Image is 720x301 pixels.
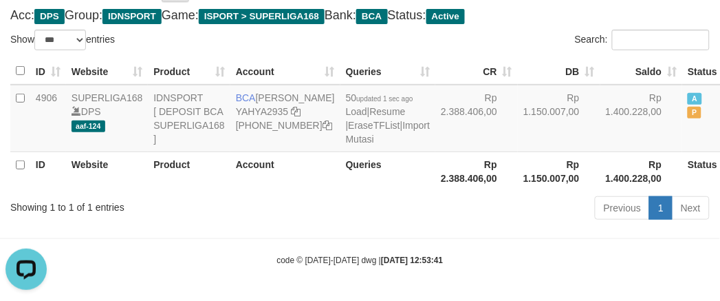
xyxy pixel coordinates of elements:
[518,58,600,85] th: DB: activate to sort column ascending
[10,30,115,50] label: Show entries
[323,120,332,131] a: Copy 4062301272 to clipboard
[230,152,340,191] th: Account
[346,92,430,145] span: | | |
[381,256,443,265] strong: [DATE] 12:53:41
[688,93,701,105] span: Active
[435,58,518,85] th: CR: activate to sort column ascending
[30,85,66,152] td: 4906
[435,152,518,191] th: Rp 2.388.406,00
[148,85,230,152] td: IDNSPORT [ DEPOSIT BCA SUPERLIGA168 ]
[346,120,430,145] a: Import Mutasi
[148,152,230,191] th: Product
[600,85,683,152] td: Rp 1.400.228,00
[199,9,325,24] span: ISPORT > SUPERLIGA168
[230,85,340,152] td: [PERSON_NAME] [PHONE_NUMBER]
[10,9,710,23] h4: Acc: Group: Game: Bank: Status:
[518,85,600,152] td: Rp 1.150.007,00
[66,58,149,85] th: Website: activate to sort column ascending
[34,9,65,24] span: DPS
[688,107,701,118] span: Paused
[230,58,340,85] th: Account: activate to sort column ascending
[236,106,289,117] a: YAHYA2935
[672,196,710,220] a: Next
[30,58,66,85] th: ID: activate to sort column ascending
[34,30,86,50] select: Showentries
[518,152,600,191] th: Rp 1.150.007,00
[340,58,435,85] th: Queries: activate to sort column ascending
[10,195,290,214] div: Showing 1 to 1 of 1 entries
[346,106,367,117] a: Load
[426,9,466,24] span: Active
[72,121,105,132] span: aaf-124
[30,152,66,191] th: ID
[6,6,47,47] button: Open LiveChat chat widget
[291,106,301,117] a: Copy YAHYA2935 to clipboard
[600,152,683,191] th: Rp 1.400.228,00
[356,95,413,103] span: updated 1 sec ago
[612,30,710,50] input: Search:
[277,256,444,265] small: code © [DATE]-[DATE] dwg |
[370,106,406,117] a: Resume
[356,9,387,24] span: BCA
[236,92,256,103] span: BCA
[649,196,673,220] a: 1
[575,30,710,50] label: Search:
[340,152,435,191] th: Queries
[72,92,143,103] a: SUPERLIGA168
[348,120,400,131] a: EraseTFList
[66,85,149,152] td: DPS
[148,58,230,85] th: Product: activate to sort column ascending
[595,196,650,220] a: Previous
[346,92,413,103] span: 50
[102,9,162,24] span: IDNSPORT
[600,58,683,85] th: Saldo: activate to sort column ascending
[66,152,149,191] th: Website
[435,85,518,152] td: Rp 2.388.406,00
